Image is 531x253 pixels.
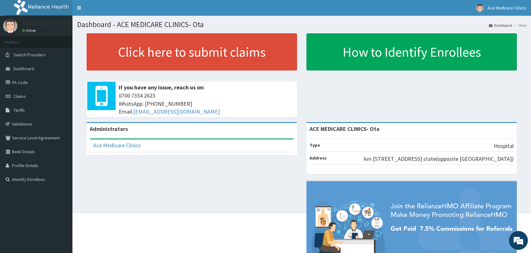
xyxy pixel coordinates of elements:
p: Ace Medicare Clinics [22,20,71,26]
img: User Image [476,4,484,12]
span: Dashboard [14,66,34,71]
a: Dashboard [489,23,512,28]
a: [EMAIL_ADDRESS][DOMAIN_NAME] [133,108,220,115]
li: Here [513,23,526,28]
a: How to Identify Enrollees [306,33,517,70]
span: Switch Providers [14,52,46,58]
span: Ace Medicare Clinics [488,5,526,11]
strong: ACE MEDICARE CLINICS- Ota [310,125,380,132]
span: 0700 7354 2623 WhatsApp: [PHONE_NUMBER] Email: [119,92,294,116]
span: Tariffs [14,107,25,113]
a: Ace Medicare Clinics [93,142,141,149]
img: User Image [3,19,17,33]
b: Type [310,142,320,148]
b: If you have any issue, reach us on: [119,84,205,91]
span: Claims [14,93,26,99]
b: Administrators [90,125,128,132]
a: Click here to submit claims [87,33,297,70]
b: Address [310,155,327,161]
h1: Dashboard - ACE MEDICARE CLINICS- Ota [77,20,526,29]
a: Online [22,28,37,33]
p: km [STREET_ADDRESS] state(opposite [GEOGRAPHIC_DATA]) [364,155,514,163]
p: Hospital [494,142,514,150]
